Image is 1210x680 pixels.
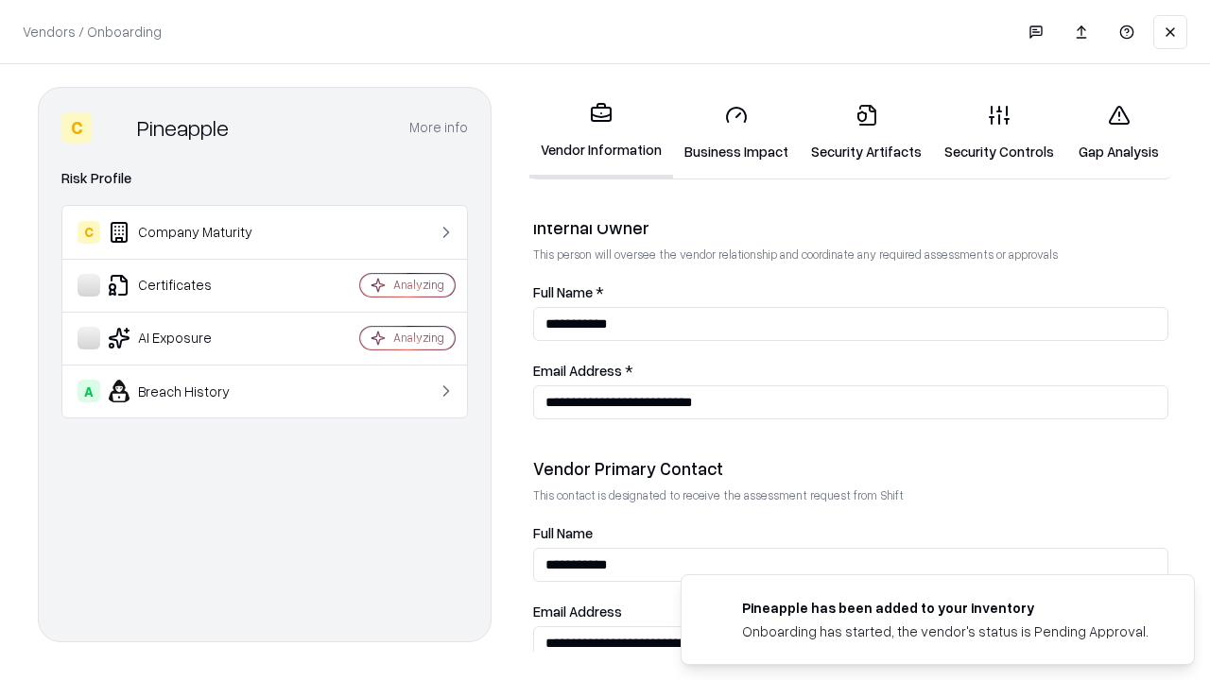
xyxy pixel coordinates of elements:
div: Pineapple has been added to your inventory [742,598,1149,618]
label: Full Name [533,526,1168,540]
button: More info [409,110,468,144]
div: C [78,221,100,244]
img: Pineapple [99,112,130,143]
a: Business Impact [673,89,800,177]
img: pineappleenergy.com [704,598,727,620]
div: Analyzing [393,330,444,346]
p: Vendors / Onboarding [23,22,162,42]
div: A [78,380,100,402]
p: This contact is designated to receive the assessment request from Shift [533,487,1168,503]
label: Full Name * [533,285,1168,299]
div: Risk Profile [61,167,468,190]
label: Email Address [533,604,1168,619]
div: Vendor Primary Contact [533,457,1168,480]
div: Onboarding has started, the vendor's status is Pending Approval. [742,621,1149,641]
label: Email Address * [533,364,1168,378]
div: Pineapple [137,112,229,143]
a: Security Controls [933,89,1065,177]
p: This person will oversee the vendor relationship and coordinate any required assessments or appro... [533,246,1168,263]
a: Security Artifacts [800,89,933,177]
div: Analyzing [393,277,444,293]
div: Certificates [78,274,303,297]
div: C [61,112,92,143]
a: Vendor Information [529,87,673,178]
div: Breach History [78,380,303,402]
div: Internal Owner [533,216,1168,239]
div: Company Maturity [78,221,303,244]
div: AI Exposure [78,327,303,349]
a: Gap Analysis [1065,89,1172,177]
